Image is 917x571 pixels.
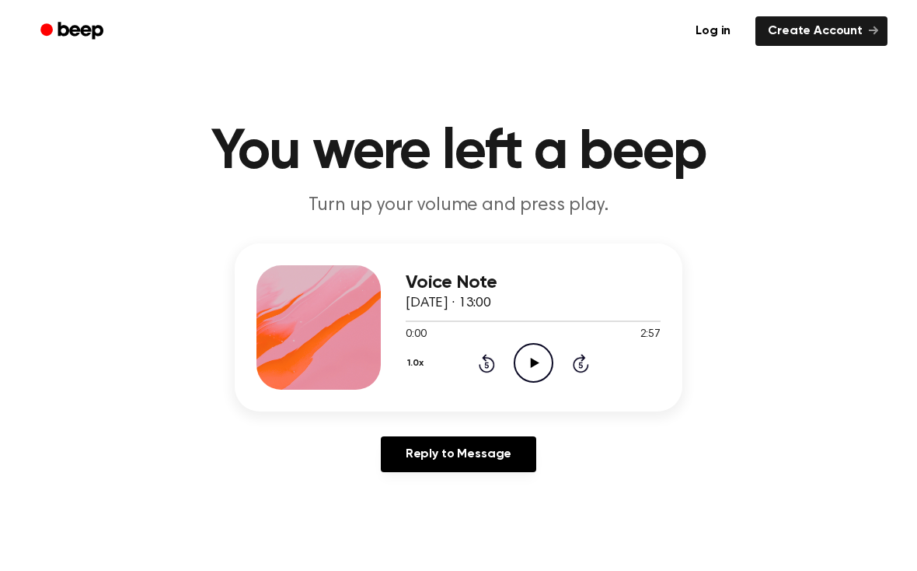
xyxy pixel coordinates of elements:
[406,327,426,343] span: 0:00
[680,13,746,49] a: Log in
[381,436,536,472] a: Reply to Message
[160,193,757,219] p: Turn up your volume and press play.
[406,272,661,293] h3: Voice Note
[406,296,491,310] span: [DATE] · 13:00
[755,16,887,46] a: Create Account
[640,327,661,343] span: 2:57
[61,124,856,180] h1: You were left a beep
[406,350,429,377] button: 1.0x
[30,16,117,47] a: Beep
